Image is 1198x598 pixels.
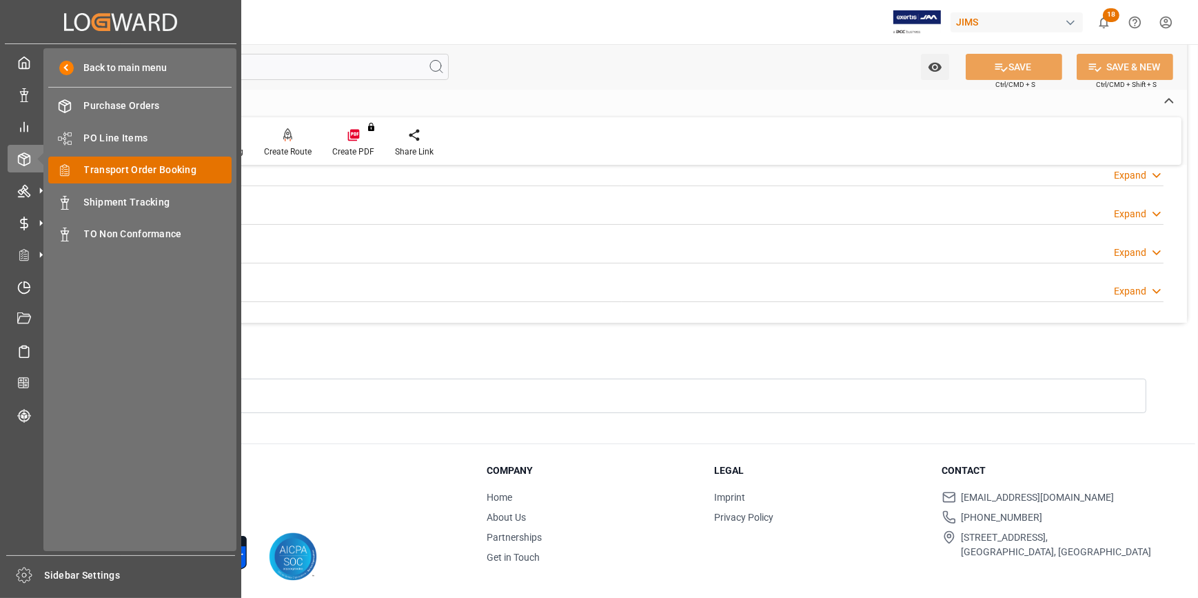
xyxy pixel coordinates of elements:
a: About Us [487,512,526,523]
span: Sidebar Settings [45,568,236,583]
h3: Contact [942,464,1153,478]
span: 18 [1103,8,1119,22]
a: Partnerships [487,532,542,543]
a: Privacy Policy [714,512,773,523]
img: AICPA SOC [269,532,317,581]
p: © 2025 Logward. All rights reserved. [91,495,452,508]
a: Timeslot Management V2 [8,273,234,300]
button: JIMS [951,9,1088,35]
a: Imprint [714,492,745,503]
span: Ctrl/CMD + S [995,79,1035,90]
a: CO2 Calculator [8,370,234,397]
a: My Cockpit [8,49,234,76]
a: Home [487,492,512,503]
div: Expand [1114,246,1146,260]
button: show 18 new notifications [1088,7,1119,38]
p: Version [DATE] [91,508,452,520]
a: Get in Touch [487,552,540,563]
span: [PHONE_NUMBER] [962,510,1043,525]
a: Transport Order Booking [48,157,232,183]
button: open menu [921,54,949,80]
a: TO Non Conformance [48,221,232,248]
span: TO Non Conformance [84,227,232,241]
a: Data Management [8,81,234,108]
div: Expand [1114,168,1146,183]
span: [EMAIL_ADDRESS][DOMAIN_NAME] [962,490,1115,505]
button: SAVE & NEW [1077,54,1173,80]
input: Search Fields [63,54,449,80]
div: Expand [1114,207,1146,221]
button: Help Center [1119,7,1150,38]
div: Create Route [264,146,312,158]
span: Back to main menu [74,61,167,75]
a: PO Line Items [48,124,232,151]
a: Shipment Tracking [48,188,232,215]
button: SAVE [966,54,1062,80]
span: Purchase Orders [84,99,232,113]
h3: Legal [714,464,924,478]
div: Expand [1114,284,1146,299]
a: Tracking Shipment [8,401,234,428]
span: [STREET_ADDRESS], [GEOGRAPHIC_DATA], [GEOGRAPHIC_DATA] [962,530,1152,559]
a: Sailing Schedules [8,337,234,364]
span: Ctrl/CMD + Shift + S [1096,79,1157,90]
img: Exertis%20JAM%20-%20Email%20Logo.jpg_1722504956.jpg [893,10,941,34]
div: Share Link [395,146,434,158]
span: Transport Order Booking [84,163,232,177]
a: Document Management [8,306,234,332]
div: JIMS [951,12,1083,32]
span: Shipment Tracking [84,195,232,210]
a: Purchase Orders [48,92,232,119]
span: PO Line Items [84,131,232,146]
a: My Reports [8,113,234,140]
h3: Company [487,464,697,478]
